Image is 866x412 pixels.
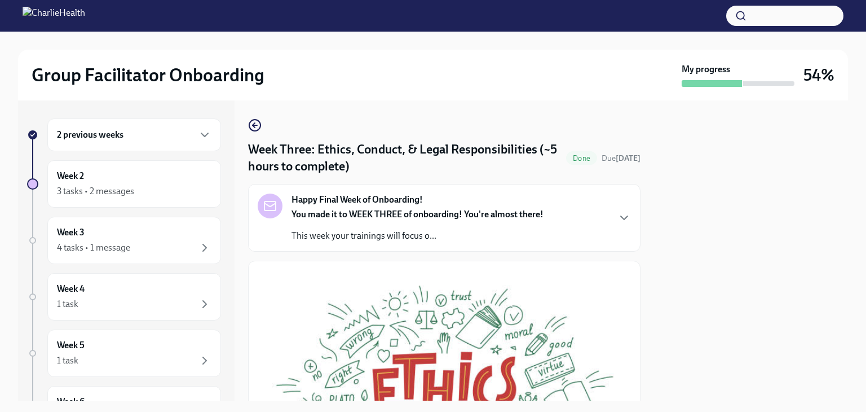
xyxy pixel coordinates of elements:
img: CharlieHealth [23,7,85,25]
div: 1 task [57,298,78,310]
h4: Week Three: Ethics, Conduct, & Legal Responsibilities (~5 hours to complete) [248,141,562,175]
div: 4 tasks • 1 message [57,242,130,254]
h2: Group Facilitator Onboarding [32,64,264,86]
a: Week 34 tasks • 1 message [27,217,221,264]
h6: Week 5 [57,339,85,352]
span: Due [602,154,640,163]
h6: Week 3 [57,226,85,239]
h6: Week 6 [57,396,85,408]
strong: You made it to WEEK THREE of onboarding! You're almost there! [291,209,544,220]
strong: [DATE] [616,154,640,163]
h6: 2 previous weeks [57,129,123,141]
h3: 54% [803,65,834,85]
a: Week 23 tasks • 2 messages [27,160,221,208]
h6: Week 2 [57,170,84,182]
a: Week 51 task [27,330,221,377]
strong: Happy Final Week of Onboarding! [291,194,423,206]
a: Week 41 task [27,273,221,321]
span: September 23rd, 2025 09:00 [602,153,640,164]
p: This week your trainings will focus o... [291,230,544,242]
div: 3 tasks • 2 messages [57,185,134,198]
h6: Week 4 [57,283,85,295]
strong: My progress [682,63,730,76]
div: 2 previous weeks [47,119,221,151]
div: 1 task [57,354,78,367]
span: Done [566,154,597,163]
